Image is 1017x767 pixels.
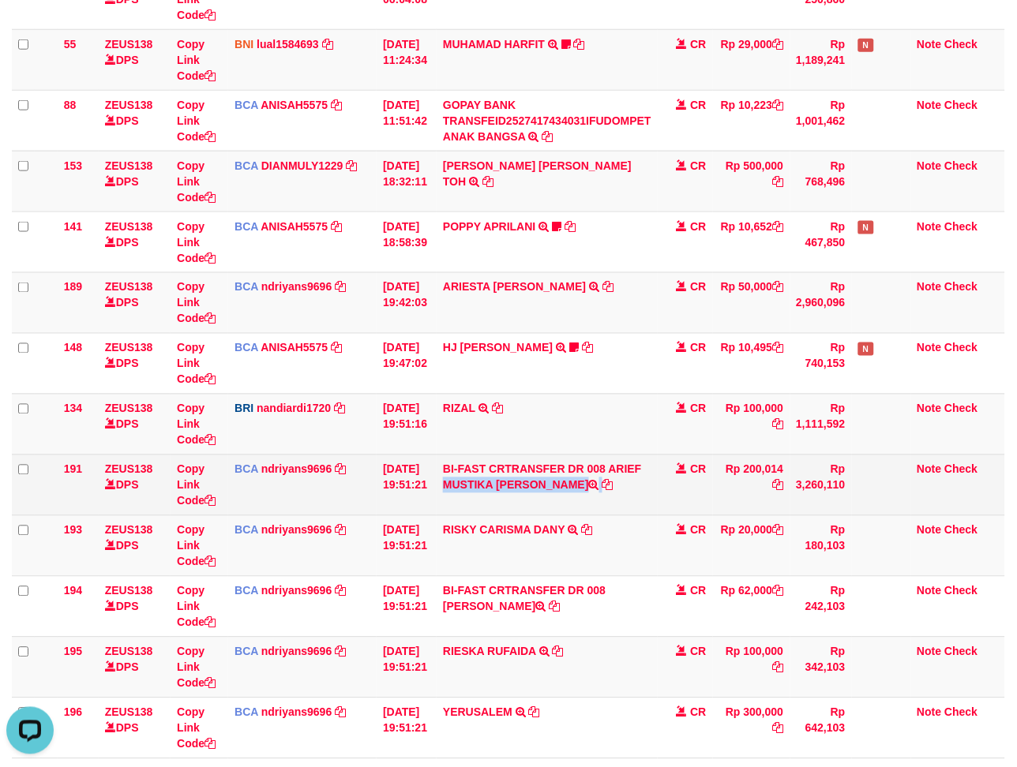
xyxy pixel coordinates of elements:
a: ZEUS138 [105,159,153,172]
span: BCA [235,524,258,537]
a: ndriyans9696 [261,463,332,476]
a: DIANMULY1229 [261,159,343,172]
a: RIESKA RUFAIDA [443,645,536,658]
a: ARIESTA [PERSON_NAME] [443,281,586,294]
td: [DATE] 19:51:21 [377,698,437,758]
a: Copy Link Code [177,342,216,386]
td: BI-FAST CRTRANSFER DR 008 [PERSON_NAME] [437,576,658,637]
span: BCA [235,645,258,658]
td: DPS [99,333,171,394]
td: DPS [99,151,171,211]
a: Copy ndriyans9696 to clipboard [335,585,346,597]
a: Copy Link Code [177,220,216,264]
span: BCA [235,585,258,597]
a: Copy RISKY CARISMA DANY to clipboard [582,524,593,537]
a: ZEUS138 [105,38,153,51]
span: 195 [64,645,82,658]
a: Copy Link Code [177,645,216,690]
td: DPS [99,576,171,637]
a: Copy Rp 20,000 to clipboard [773,524,784,537]
span: CR [691,402,707,415]
td: DPS [99,29,171,90]
a: ndriyans9696 [261,585,332,597]
a: ZEUS138 [105,585,153,597]
a: HJ [PERSON_NAME] [443,342,553,354]
span: 153 [64,159,82,172]
a: Copy ANISAH5575 to clipboard [331,99,342,111]
a: Note [918,159,942,172]
td: Rp 200,014 [713,455,790,515]
a: Note [918,402,942,415]
td: [DATE] 19:47:02 [377,333,437,394]
a: Copy ndriyans9696 to clipboard [335,524,346,537]
a: Check [945,159,978,172]
a: nandiardi1720 [257,402,331,415]
a: Copy Rp 50,000 to clipboard [773,281,784,294]
td: Rp 768,496 [790,151,852,211]
a: Note [918,645,942,658]
a: ZEUS138 [105,220,153,233]
a: Copy Link Code [177,402,216,447]
a: MUHAMAD HARFIT [443,38,545,51]
td: Rp 342,103 [790,637,852,698]
a: Check [945,402,978,415]
span: 55 [64,38,77,51]
td: BI-FAST CRTRANSFER DR 008 ARIEF MUSTIKA [PERSON_NAME] [437,455,658,515]
a: POPPY APRILANI [443,220,535,233]
td: Rp 10,495 [713,333,790,394]
a: ZEUS138 [105,463,153,476]
td: DPS [99,637,171,698]
span: 191 [64,463,82,476]
a: ZEUS138 [105,342,153,354]
button: Open LiveChat chat widget [6,6,54,54]
a: Copy ndriyans9696 to clipboard [335,281,346,294]
a: Copy CARINA OCTAVIA TOH to clipboard [482,175,493,188]
td: DPS [99,455,171,515]
a: Copy Rp 10,652 to clipboard [773,220,784,233]
a: Note [918,281,942,294]
a: Copy Link Code [177,159,216,204]
a: Copy ARIESTA HERU PRAKO to clipboard [602,281,614,294]
a: Copy RIZAL to clipboard [492,402,503,415]
a: Copy Rp 62,000 to clipboard [773,585,784,597]
span: CR [691,220,707,233]
span: 134 [64,402,82,415]
a: Copy Rp 100,000 to clipboard [773,661,784,674]
span: BCA [235,99,258,111]
a: Copy ANISAH5575 to clipboard [331,342,342,354]
a: Check [945,706,978,719]
a: Copy ndriyans9696 to clipboard [335,706,346,719]
span: CR [691,281,707,294]
td: [DATE] 19:51:21 [377,515,437,576]
a: Copy Link Code [177,524,216,568]
td: Rp 242,103 [790,576,852,637]
a: ZEUS138 [105,706,153,719]
span: BCA [235,706,258,719]
a: Copy Rp 200,014 to clipboard [773,479,784,492]
a: Copy BI-FAST CRTRANSFER DR 008 HENDRIK GULTOM to clipboard [550,601,561,613]
a: Copy Link Code [177,38,216,82]
a: ZEUS138 [105,524,153,537]
a: Copy Rp 10,223 to clipboard [773,99,784,111]
a: RIZAL [443,402,475,415]
a: ndriyans9696 [261,645,332,658]
a: Copy Rp 100,000 to clipboard [773,418,784,431]
a: Copy YERUSALEM to clipboard [529,706,540,719]
span: Has Note [858,342,874,356]
a: Copy lual1584693 to clipboard [322,38,333,51]
a: ANISAH5575 [261,342,328,354]
a: Copy Link Code [177,281,216,325]
a: ZEUS138 [105,281,153,294]
a: ZEUS138 [105,99,153,111]
a: lual1584693 [257,38,319,51]
a: Copy RIESKA RUFAIDA to clipboard [553,645,564,658]
td: [DATE] 18:58:39 [377,211,437,272]
a: Check [945,463,978,476]
td: Rp 100,000 [713,394,790,455]
a: Note [918,220,942,233]
td: Rp 740,153 [790,333,852,394]
a: Copy ANISAH5575 to clipboard [331,220,342,233]
span: 194 [64,585,82,597]
td: Rp 300,000 [713,698,790,758]
td: Rp 29,000 [713,29,790,90]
